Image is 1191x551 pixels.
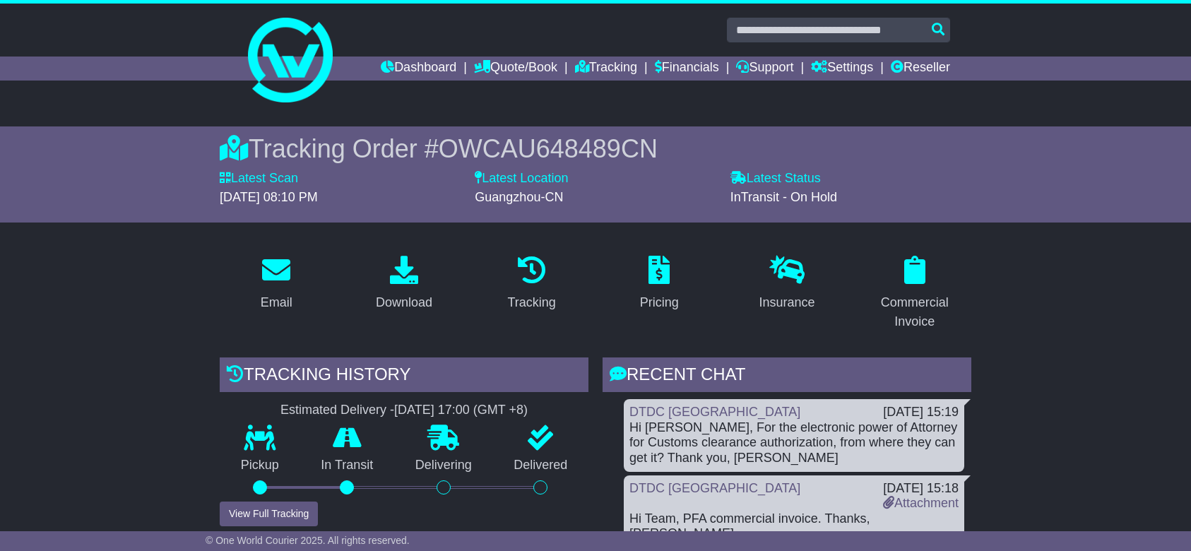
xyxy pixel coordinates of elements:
a: Financials [655,57,719,81]
span: InTransit - On Hold [730,190,837,204]
div: Tracking [508,293,556,312]
a: Support [736,57,793,81]
a: Commercial Invoice [858,251,971,336]
a: Tracking [499,251,565,317]
p: Delivered [493,458,589,473]
div: Hi [PERSON_NAME], For the electronic power of Attorney for Customs clearance authorization, from ... [629,420,959,466]
div: Tracking history [220,357,588,396]
button: View Full Tracking [220,502,318,526]
a: Dashboard [381,57,456,81]
p: In Transit [300,458,395,473]
a: Tracking [575,57,637,81]
a: DTDC [GEOGRAPHIC_DATA] [629,405,800,419]
div: Hi Team, PFA commercial invoice. Thanks, [PERSON_NAME] [629,511,959,542]
div: Download [376,293,432,312]
div: Email [261,293,292,312]
p: Pickup [220,458,300,473]
a: Email [251,251,302,317]
div: Tracking Order # [220,134,971,164]
span: Guangzhou-CN [475,190,563,204]
label: Latest Scan [220,171,298,186]
a: Reseller [891,57,950,81]
div: Estimated Delivery - [220,403,588,418]
a: Quote/Book [474,57,557,81]
a: DTDC [GEOGRAPHIC_DATA] [629,481,800,495]
span: © One World Courier 2025. All rights reserved. [206,535,410,546]
div: [DATE] 15:18 [883,481,959,497]
label: Latest Location [475,171,568,186]
a: Settings [811,57,873,81]
div: RECENT CHAT [603,357,971,396]
a: Attachment [883,496,959,510]
label: Latest Status [730,171,821,186]
a: Download [367,251,442,317]
p: Delivering [394,458,493,473]
a: Insurance [749,251,824,317]
span: [DATE] 08:10 PM [220,190,318,204]
div: [DATE] 17:00 (GMT +8) [394,403,528,418]
div: [DATE] 15:19 [883,405,959,420]
span: OWCAU648489CN [439,134,658,163]
div: Commercial Invoice [867,293,962,331]
a: Pricing [631,251,688,317]
div: Pricing [640,293,679,312]
div: Insurance [759,293,814,312]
